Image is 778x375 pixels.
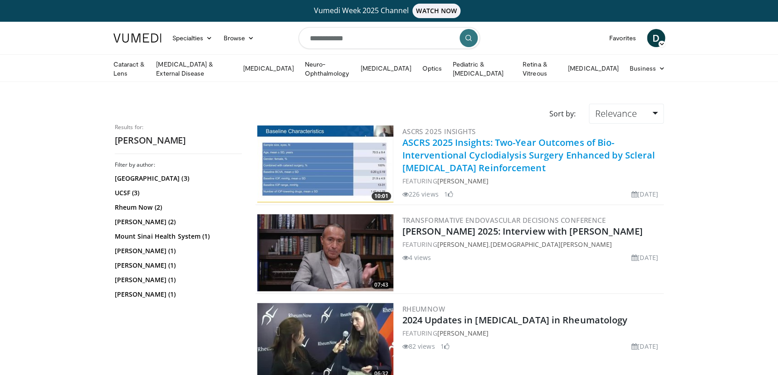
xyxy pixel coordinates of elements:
[440,341,450,351] li: 1
[115,275,240,284] a: [PERSON_NAME] (1)
[517,60,563,78] a: Retina & Vitreous
[402,176,662,186] div: FEATURING
[115,261,240,270] a: [PERSON_NAME] (1)
[402,136,656,174] a: ASCRS 2025 Insights: Two-Year Outcomes of Bio-Interventional Cyclodialysis Surgery Enhanced by Sc...
[402,189,439,199] li: 226 views
[115,135,242,146] h2: [PERSON_NAME]
[115,217,240,226] a: [PERSON_NAME] (2)
[402,328,662,338] div: FEATURING
[113,34,161,43] img: VuMedi Logo
[631,189,658,199] li: [DATE]
[108,60,151,78] a: Cataract & Lens
[372,281,391,289] span: 07:43
[604,29,641,47] a: Favorites
[355,59,416,77] a: [MEDICAL_DATA]
[218,29,259,47] a: Browse
[257,214,393,291] img: a2817769-9bfa-4345-9ddd-f70c177d5b1a.300x170_q85_crop-smart_upscale.jpg
[115,174,240,183] a: [GEOGRAPHIC_DATA] (3)
[257,125,393,202] img: 349018e3-28f9-42f4-aa5a-4a620bde2f3c.300x170_q85_crop-smart_upscale.jpg
[490,240,612,249] a: [DEMOGRAPHIC_DATA][PERSON_NAME]
[257,125,393,202] a: 10:01
[115,188,240,197] a: UCSF (3)
[447,60,517,78] a: Pediatric & [MEDICAL_DATA]
[542,104,582,124] div: Sort by:
[151,60,237,78] a: [MEDICAL_DATA] & External Disease
[402,314,628,326] a: 2024 Updates in [MEDICAL_DATA] in Rheumatology
[437,240,488,249] a: [PERSON_NAME]
[437,177,488,185] a: [PERSON_NAME]
[563,59,624,77] a: [MEDICAL_DATA]
[631,253,658,262] li: [DATE]
[115,246,240,255] a: [PERSON_NAME] (1)
[237,59,299,77] a: [MEDICAL_DATA]
[416,59,447,77] a: Optics
[412,4,460,18] span: WATCH NOW
[595,107,636,120] span: Relevance
[257,214,393,291] a: 07:43
[115,161,242,168] h3: Filter by author:
[115,290,240,299] a: [PERSON_NAME] (1)
[631,341,658,351] li: [DATE]
[372,192,391,200] span: 10:01
[115,124,242,131] p: Results for:
[402,225,643,237] a: [PERSON_NAME] 2025: Interview with [PERSON_NAME]
[437,329,488,337] a: [PERSON_NAME]
[402,127,476,136] a: ASCRS 2025 Insights
[624,59,670,77] a: Business
[298,27,480,49] input: Search topics, interventions
[299,60,355,78] a: Neuro-Ophthalmology
[115,203,240,212] a: Rheum Now (2)
[402,253,431,262] li: 4 views
[402,240,662,249] div: FEATURING ,
[647,29,665,47] a: D
[589,104,663,124] a: Relevance
[167,29,218,47] a: Specialties
[115,232,240,241] a: Mount Sinai Health System (1)
[444,189,453,199] li: 1
[115,4,664,18] a: Vumedi Week 2025 ChannelWATCH NOW
[402,341,435,351] li: 82 views
[402,216,606,225] a: Transformative Endovascular Decisions Conference
[402,304,445,313] a: RheumNow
